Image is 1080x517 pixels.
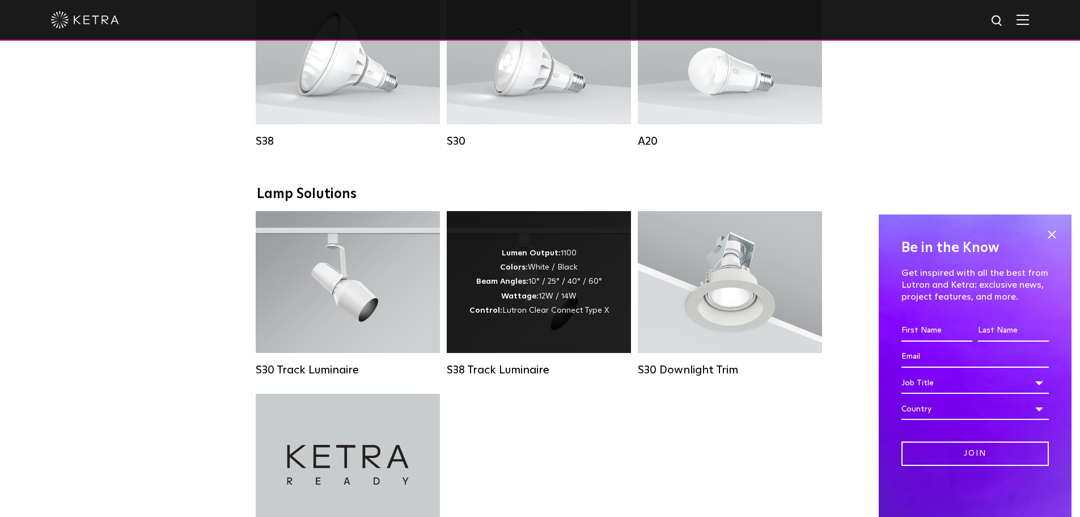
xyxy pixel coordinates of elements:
[447,363,631,377] div: S38 Track Luminaire
[502,249,561,257] strong: Lumen Output:
[447,211,631,377] a: S38 Track Luminaire Lumen Output:1100Colors:White / BlackBeam Angles:10° / 25° / 40° / 60°Wattage...
[1017,14,1029,25] img: Hamburger%20Nav.svg
[469,246,609,318] div: 1100 White / Black 10° / 25° / 40° / 60° 12W / 14W
[901,398,1049,420] div: Country
[901,237,1049,259] h4: Be in the Know
[638,211,822,377] a: S30 Downlight Trim S30 Downlight Trim
[256,211,440,377] a: S30 Track Luminaire Lumen Output:1100Colors:White / BlackBeam Angles:15° / 25° / 40° / 60° / 90°W...
[901,372,1049,394] div: Job Title
[476,278,528,285] strong: Beam Angles:
[901,267,1049,302] p: Get inspired with all the best from Lutron and Ketra: exclusive news, project features, and more.
[638,363,822,377] div: S30 Downlight Trim
[500,263,528,271] strong: Colors:
[978,320,1049,342] input: Last Name
[501,292,539,300] strong: Wattage:
[901,346,1049,368] input: Email
[51,11,119,28] img: ketra-logo-2019-white
[469,306,502,314] strong: Control:
[256,363,440,377] div: S30 Track Luminaire
[901,320,972,342] input: First Name
[447,134,631,148] div: S30
[990,14,1005,28] img: search icon
[638,134,822,148] div: A20
[256,134,440,148] div: S38
[502,306,609,314] span: Lutron Clear Connect Type X
[901,442,1049,466] input: Join
[257,186,824,203] div: Lamp Solutions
